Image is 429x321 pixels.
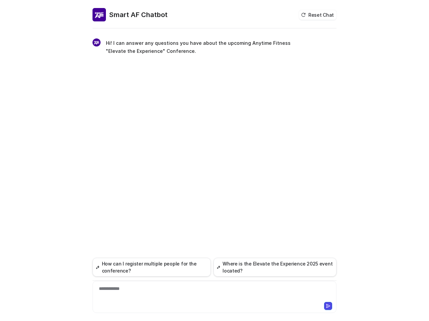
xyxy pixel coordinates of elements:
[93,258,211,277] button: How can I register multiple people for the conference?
[93,8,106,21] img: Widget
[106,39,302,55] p: Hi! I can answer any questions you have about the upcoming Anytime Fitness "Elevate the Experienc...
[93,38,101,46] img: Widget
[109,10,168,19] h2: Smart AF Chatbot
[213,258,336,277] button: Where is the Elevate the Experience 2025 event located?
[299,10,336,20] button: Reset Chat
